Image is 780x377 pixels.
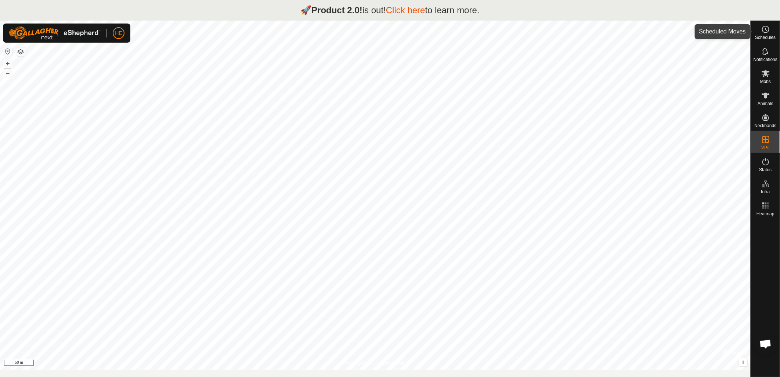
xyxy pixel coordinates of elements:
[300,4,480,17] p: 🚀 is out! to learn more.
[761,190,770,194] span: Infra
[9,26,101,40] img: Gallagher Logo
[756,212,774,216] span: Heatmap
[754,57,777,62] span: Notifications
[754,123,776,128] span: Neckbands
[760,79,771,84] span: Mobs
[758,101,773,106] span: Animals
[115,29,122,37] span: HE
[383,360,404,367] a: Contact Us
[346,360,374,367] a: Privacy Policy
[743,359,744,365] span: i
[761,146,769,150] span: VPs
[311,5,362,15] strong: Product 2.0!
[3,69,12,78] button: –
[759,168,772,172] span: Status
[739,358,747,366] button: i
[755,35,776,40] span: Schedules
[755,333,777,355] div: Open chat
[386,5,425,15] a: Click here
[3,47,12,56] button: Reset Map
[16,47,25,56] button: Map Layers
[3,59,12,68] button: +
